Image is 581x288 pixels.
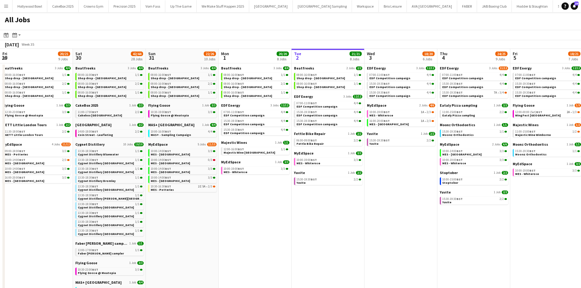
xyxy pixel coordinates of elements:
span: EDF Competition campaign [224,122,264,126]
span: 4/4 [137,66,144,70]
span: 1/1 [281,73,285,76]
a: EDF Energy3 Jobs12/12 [513,66,581,70]
span: 3 Jobs [562,66,570,70]
a: Flying Goose1 Job3/3 [148,103,217,108]
span: Shop drop - Newcastle Upon Tyne [224,94,272,98]
span: Flying Goose @ Meatopia [5,113,43,117]
span: 12:30-23:00 [5,111,25,114]
div: EDF Energy3 Jobs12/1207:00-11:00BST4/4EDF Competition campaign15:30-19:30BST4/4EDF Competition ca... [513,66,581,103]
span: 08:00-16:00 [78,82,98,85]
span: 2/2 [502,104,508,107]
div: Beatfreeks3 Jobs4/408:00-16:00BST1/1Shop drop - [GEOGRAPHIC_DATA]08:00-16:00BST2/2Shop drop - [GE... [148,66,217,103]
span: EDF Energy [221,103,240,108]
span: 4/4 [500,73,504,76]
a: 10:00-19:00BST1A•2/3MES - Whiterose [369,110,434,117]
span: 11/12 [499,66,508,70]
span: 1/3 [572,111,577,114]
span: 2/2 [500,111,504,114]
span: 11:00-17:00 [78,111,98,114]
span: BST [457,73,463,77]
a: Flying Goose1 Job1/3 [513,103,581,108]
span: Shop drop - Manchester [151,85,199,89]
a: 15:30-19:30BST4/4EDF Competition campaign [515,91,580,98]
a: 08:00-16:00BST1/1Shop drop - [GEOGRAPHIC_DATA] [5,91,70,98]
a: Eataly Pizza sampling1 Job2/2 [440,103,508,108]
span: 15:30-19:30 [515,82,536,85]
span: BST [311,82,317,86]
a: MAS+ [GEOGRAPHIC_DATA]1 Job4/4 [148,123,217,127]
span: Shop drop - Manchester [5,85,53,89]
span: BST [311,119,317,123]
button: Up The Game [165,0,197,12]
span: EDF Competition campaign [296,105,337,108]
span: GETT Little London Tours [2,123,47,127]
div: [GEOGRAPHIC_DATA]1 Job2/214:00-18:00BST2/2Coin Street - Leafleting [75,123,144,142]
span: EDF Energy [513,66,532,70]
span: 1/1 [62,91,66,94]
span: 2/2 [208,82,212,85]
span: 07:00-11:00 [224,111,244,114]
span: Beatfreeks [294,66,314,70]
span: Shop drop - Newcastle Upon Tyne [5,94,53,98]
a: 29 [571,2,578,10]
a: 15:30-19:30BST4/4EDF Competition campaign [369,82,434,89]
span: 08:00-16:00 [5,73,25,76]
span: 3/3 [64,104,71,107]
a: 15:30-19:30BST7A•3/4EDF Competition campaign [442,91,507,98]
a: 08:00-16:00BST2/2Shop drop - [GEOGRAPHIC_DATA] [224,82,288,89]
span: 08:00-16:00 [151,91,171,94]
span: 08:00-16:00 [296,73,317,76]
span: Eataly Pizza sampling [440,103,477,108]
span: 1/1 [135,73,139,76]
span: 1 Job [567,104,573,107]
span: 4/4 [572,91,577,94]
a: Flying Goose1 Job3/3 [2,103,71,108]
a: Beatfreeks3 Jobs4/4 [221,66,289,70]
a: 15:30-19:30BST4/4EDF Competition campaign [296,119,361,126]
a: 07:00-11:00BST4/4EDF Competition campaign [224,110,288,117]
span: EDF Competition campaign [296,113,337,117]
span: 4/4 [283,66,289,70]
span: 1 Job [129,104,136,107]
span: EDF Competition campaign [369,76,410,80]
span: 4/4 [427,91,431,94]
span: 2 Jobs [346,66,355,70]
span: 12:00-00:00 (Sat) [515,111,542,114]
span: 2/2 [137,104,144,107]
span: 2/2 [135,82,139,85]
a: 08:00-16:00BST1/1Shop drop - [GEOGRAPHIC_DATA] [224,91,288,98]
a: EDF Energy3 Jobs12/12 [221,103,289,108]
span: Cakebox Surrey [78,113,122,117]
span: BST [19,91,25,94]
span: 2/2 [62,82,66,85]
button: Hodder & Stoughton [512,0,553,12]
div: Flying Goose1 Job3/310:30-19:00BST3/3Flying Goose @ Meatopia [148,103,217,123]
span: 4/4 [427,82,431,85]
span: 2/3 [427,111,431,114]
span: 3/3 [62,111,66,114]
button: We Make Stuff Happen 2025 [197,0,249,12]
button: [GEOGRAPHIC_DATA] Sampling [293,0,352,12]
a: 15:30-19:30BST4/4EDF Competition campaign [369,91,434,98]
span: BST [384,110,390,114]
span: 2A [567,111,570,114]
span: 3 Jobs [343,95,352,98]
span: Flying Goose [148,103,170,108]
span: 3/4 [500,91,504,94]
a: 07:00-11:00BST4/4EDF Competition campaign [442,73,507,80]
span: Flying Goose [2,103,24,108]
span: 2 Jobs [419,104,428,107]
a: 08:00-16:00BST2/2Shop drop - [GEOGRAPHIC_DATA] [5,82,70,89]
span: 08:00-16:00 [78,73,98,76]
span: EDF Competition campaign [442,76,483,80]
div: GETT Little London Tours1 Job2/211:30-18:00BST2/2GETT Little London Tours [2,123,71,142]
span: BST [529,91,536,94]
span: BST [311,101,317,105]
span: BST [238,82,244,86]
span: 2/2 [64,123,71,127]
span: EDF Competition campaign [515,94,556,98]
span: BST [536,110,542,114]
span: 4/4 [210,66,217,70]
span: BST [19,82,25,86]
div: Beatfreeks2 Jobs2/208:00-16:00BST1/1Shop drop - [GEOGRAPHIC_DATA]08:00-16:00BST1/1Shop drop - [GE... [294,66,362,94]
